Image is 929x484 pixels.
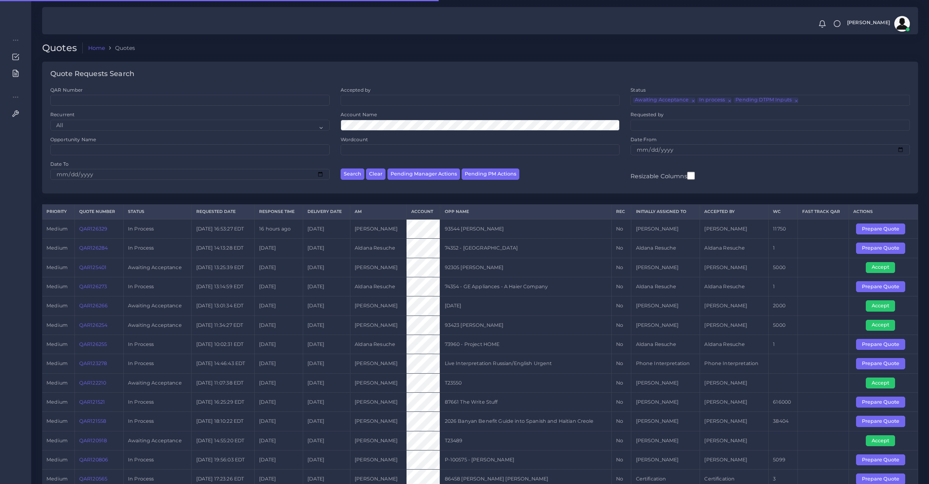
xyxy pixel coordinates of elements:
td: 93423 [PERSON_NAME] [440,316,612,335]
a: Prepare Quote [856,225,911,231]
td: [DATE] [303,316,350,335]
td: [DATE] [303,277,350,296]
td: 616000 [769,392,798,411]
td: [PERSON_NAME] [631,450,700,470]
td: [DATE] [255,316,303,335]
td: 1 [769,335,798,354]
td: No [612,277,631,296]
label: Opportunity Name [50,136,96,143]
td: In Process [123,219,192,239]
td: 2000 [769,296,798,316]
td: [DATE] [303,296,350,316]
button: Accept [866,300,895,311]
a: QAR126266 [79,303,108,308]
td: [DATE] 11:34:27 EDT [192,316,255,335]
td: [PERSON_NAME] [350,392,406,411]
a: Accept [866,322,901,328]
td: Phone Interpretation [700,354,769,373]
span: medium [46,476,67,482]
span: medium [46,457,67,463]
a: Home [88,44,105,52]
a: QAR125401 [79,264,107,270]
a: Prepare Quote [856,245,911,251]
a: QAR126255 [79,341,107,347]
span: medium [46,245,67,251]
a: Prepare Quote [856,418,911,424]
td: [PERSON_NAME] [350,219,406,239]
th: Accepted by [700,205,769,219]
td: No [612,392,631,411]
a: Prepare Quote [856,457,911,463]
td: [PERSON_NAME] [631,316,700,335]
a: QAR122210 [79,380,106,386]
td: [DATE] 14:13:28 EDT [192,239,255,258]
li: Pending DTPM Inputs [734,98,798,103]
td: No [612,258,631,277]
span: medium [46,360,67,366]
th: Quote Number [75,205,123,219]
th: Status [123,205,192,219]
td: Aldana Resuche [700,239,769,258]
td: [DATE] 16:25:29 EDT [192,392,255,411]
label: Date To [50,161,69,167]
a: Prepare Quote [856,341,911,347]
td: No [612,354,631,373]
span: medium [46,341,67,347]
td: In Process [123,412,192,431]
td: [PERSON_NAME] [631,431,700,450]
td: [DATE] [255,431,303,450]
td: No [612,412,631,431]
button: Prepare Quote [856,397,905,408]
td: [PERSON_NAME] [631,373,700,392]
td: [DATE] 14:55:20 EDT [192,431,255,450]
button: Pending Manager Actions [387,168,460,180]
td: In Process [123,335,192,354]
a: QAR123278 [79,360,107,366]
td: No [612,239,631,258]
td: [PERSON_NAME] [631,258,700,277]
td: T23489 [440,431,612,450]
td: [PERSON_NAME] [700,258,769,277]
td: [DATE] [255,335,303,354]
td: [DATE] [255,239,303,258]
td: No [612,219,631,239]
li: Awaiting Acceptance [633,98,695,103]
li: In process [697,98,732,103]
td: [DATE] [255,392,303,411]
td: In Process [123,239,192,258]
button: Prepare Quote [856,339,905,350]
td: 5000 [769,258,798,277]
td: [PERSON_NAME] [631,219,700,239]
span: medium [46,226,67,232]
th: Delivery Date [303,205,350,219]
a: Accept [866,303,901,308]
button: Pending PM Actions [462,168,519,180]
a: [PERSON_NAME]avatar [843,16,913,32]
td: 1 [769,239,798,258]
td: 92305 [PERSON_NAME] [440,258,612,277]
td: Awaiting Acceptance [123,258,192,277]
button: Prepare Quote [856,358,905,369]
a: Accept [866,379,901,385]
td: [PERSON_NAME] [700,316,769,335]
a: Accept [866,264,901,270]
td: [PERSON_NAME] [350,316,406,335]
button: Clear [366,168,385,180]
td: [DATE] 14:46:43 EDT [192,354,255,373]
a: QAR126254 [79,322,107,328]
td: [PERSON_NAME] [700,392,769,411]
h2: Quotes [42,43,83,54]
td: 38404 [769,412,798,431]
td: No [612,316,631,335]
label: Resizable Columns [631,171,695,181]
td: [PERSON_NAME] [350,431,406,450]
td: [DATE] [255,296,303,316]
td: Aldana Resuche [700,335,769,354]
label: Status [631,87,646,93]
button: Prepare Quote [856,243,905,254]
li: Quotes [105,44,135,52]
td: [DATE] 19:56:03 EDT [192,450,255,470]
td: [DATE] [255,450,303,470]
span: medium [46,418,67,424]
td: [DATE] 18:10:22 EDT [192,412,255,431]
